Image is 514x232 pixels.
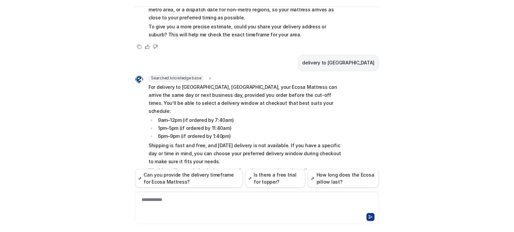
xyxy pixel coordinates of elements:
[156,116,344,124] li: 9am–12pm (if ordered by 7:40am)
[156,132,344,140] li: 6pm–9pm (if ordered by 1:40pm)
[302,59,374,67] p: delivery to [GEOGRAPHIC_DATA]
[156,124,344,132] li: 1pm–5pm (if ordered by 11:40am)
[135,75,143,83] img: Widget
[149,167,344,183] p: Would you like any help placing your order or have questions about the mattress itself?
[149,83,344,115] p: For delivery to [GEOGRAPHIC_DATA], [GEOGRAPHIC_DATA], your Ecosa Mattress can arrive the same day...
[308,169,379,188] button: How long does the Ecosa pillow last?
[149,142,344,166] p: Shipping is fast and free, and [DATE] delivery is not available. If you have a specific day or ti...
[149,75,203,82] span: Searched knowledge base
[135,169,243,188] button: Can you provide the delivery timeframe for Ecosa Mattress?
[245,169,305,188] button: Is there a free trial for topper?
[149,23,344,39] p: To give you a more precise estimate, could you share your delivery address or suburb? This will h...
